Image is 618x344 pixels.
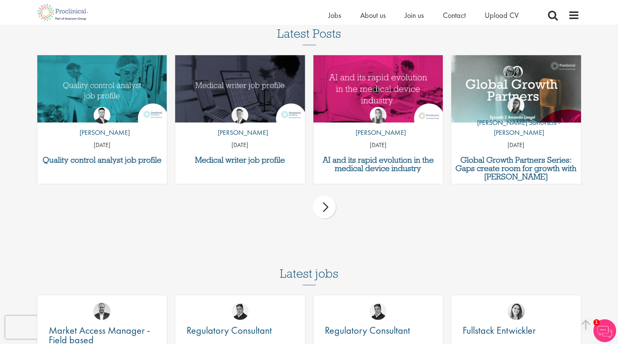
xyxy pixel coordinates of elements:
[232,303,249,320] img: Peter Duvall
[5,316,103,339] iframe: reCAPTCHA
[593,319,616,342] img: Chatbot
[463,324,536,337] span: Fullstack Entwickler
[280,248,339,285] h3: Latest jobs
[187,326,294,335] a: Regulatory Consultant
[37,141,167,150] p: [DATE]
[175,55,305,123] a: Link to a post
[451,118,581,137] p: [PERSON_NAME] Savlovschi - [PERSON_NAME]
[451,97,581,141] a: Theodora Savlovschi - Wicks [PERSON_NAME] Savlovschi - [PERSON_NAME]
[37,55,167,123] img: quality control analyst job profile
[593,319,600,326] span: 1
[443,10,466,20] a: Contact
[212,128,268,138] p: [PERSON_NAME]
[451,55,581,123] a: Link to a post
[313,196,336,219] div: next
[94,107,110,124] img: Joshua Godden
[350,128,406,138] p: [PERSON_NAME]
[350,107,406,141] a: Hannah Burke [PERSON_NAME]
[41,156,163,164] a: Quality control analyst job profile
[313,55,443,123] img: AI and Its Impact on the Medical Device Industry | Proclinical
[508,97,524,114] img: Theodora Savlovschi - Wicks
[369,303,386,320] img: Peter Duvall
[187,324,272,337] span: Regulatory Consultant
[463,326,570,335] a: Fullstack Entwickler
[451,141,581,150] p: [DATE]
[313,55,443,123] a: Link to a post
[370,107,386,124] img: Hannah Burke
[313,141,443,150] p: [DATE]
[277,27,341,45] h3: Latest Posts
[485,10,519,20] a: Upload CV
[232,107,248,124] img: George Watson
[175,55,305,123] img: Medical writer job profile
[317,156,439,173] a: AI and its rapid evolution in the medical device industry
[74,128,130,138] p: [PERSON_NAME]
[93,303,110,320] img: Aitor Melia
[179,156,301,164] a: Medical writer job profile
[360,10,386,20] a: About us
[74,107,130,141] a: Joshua Godden [PERSON_NAME]
[325,324,410,337] span: Regulatory Consultant
[212,107,268,141] a: George Watson [PERSON_NAME]
[405,10,424,20] a: Join us
[508,303,525,320] img: Nur Ergiydiren
[325,326,432,335] a: Regulatory Consultant
[328,10,341,20] a: Jobs
[37,55,167,123] a: Link to a post
[455,156,577,181] a: Global Growth Partners Series: Gaps create room for growth with [PERSON_NAME]
[175,141,305,150] p: [DATE]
